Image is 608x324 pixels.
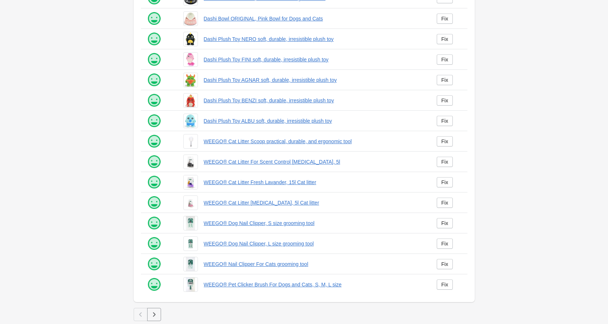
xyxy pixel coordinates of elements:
a: WEEGO® Dog Nail Clipper, L size grooming tool [204,240,425,247]
div: Fix [441,138,448,144]
a: Fix [437,54,453,65]
a: WEEGO® Cat Litter Fresh Lavander, 15l Cat litter [204,179,425,186]
a: Fix [437,75,453,85]
img: happy.png [147,73,161,87]
div: Fix [441,282,448,287]
div: Fix [441,57,448,62]
div: Fix [441,98,448,103]
a: WEEGO® Pet Clicker Brush For Dogs and Cats, S, M, L size [204,281,425,288]
img: happy.png [147,11,161,26]
a: Fix [437,157,453,167]
div: Fix [441,36,448,42]
a: Fix [437,239,453,249]
a: WEEGO® Cat Litter Scoop practical, durable, and ergonomic tool [204,138,425,145]
a: Fix [437,177,453,187]
div: Fix [441,261,448,267]
a: Fix [437,259,453,269]
img: happy.png [147,175,161,190]
a: Fix [437,218,453,228]
a: Dashi Plush Toy BENZI soft, durable, irresistible plush toy [204,97,425,104]
div: Fix [441,179,448,185]
img: happy.png [147,134,161,149]
a: Fix [437,116,453,126]
a: Fix [437,279,453,290]
a: WEEGO® Nail Clipper For Cats grooming tool [204,260,425,268]
a: Dashi Plush Toy NERO soft, durable, irresistible plush toy [204,35,425,43]
img: happy.png [147,257,161,271]
img: happy.png [147,195,161,210]
a: Dashi Plush Toy FINI soft, durable, irresistible plush toy [204,56,425,63]
img: happy.png [147,114,161,128]
a: Fix [437,136,453,146]
div: Fix [441,16,448,22]
a: Fix [437,198,453,208]
div: Fix [441,159,448,165]
div: Fix [441,241,448,247]
img: happy.png [147,216,161,230]
a: Fix [437,14,453,24]
img: happy.png [147,277,161,292]
a: Fix [437,34,453,44]
a: WEEGO® Cat Litter For Scent Control [MEDICAL_DATA], 5l [204,158,425,165]
div: Fix [441,220,448,226]
div: Fix [441,118,448,124]
a: Dashi Plush Toy AGNAR soft, durable, irresistible plush toy [204,76,425,84]
a: Dashi Bowl ORIGINAL, Pink Bowl for Dogs and Cats [204,15,425,22]
div: Fix [441,200,448,206]
a: Dashi Plush Toy ALBU soft, durable, irresistible plush toy [204,117,425,125]
img: happy.png [147,93,161,108]
div: Fix [441,77,448,83]
img: happy.png [147,52,161,67]
img: happy.png [147,236,161,251]
a: WEEGO® Cat Litter [MEDICAL_DATA], 5l Cat litter [204,199,425,206]
a: Fix [437,95,453,106]
a: WEEGO® Dog Nail Clipper, S size grooming tool [204,220,425,227]
img: happy.png [147,155,161,169]
img: happy.png [147,32,161,46]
